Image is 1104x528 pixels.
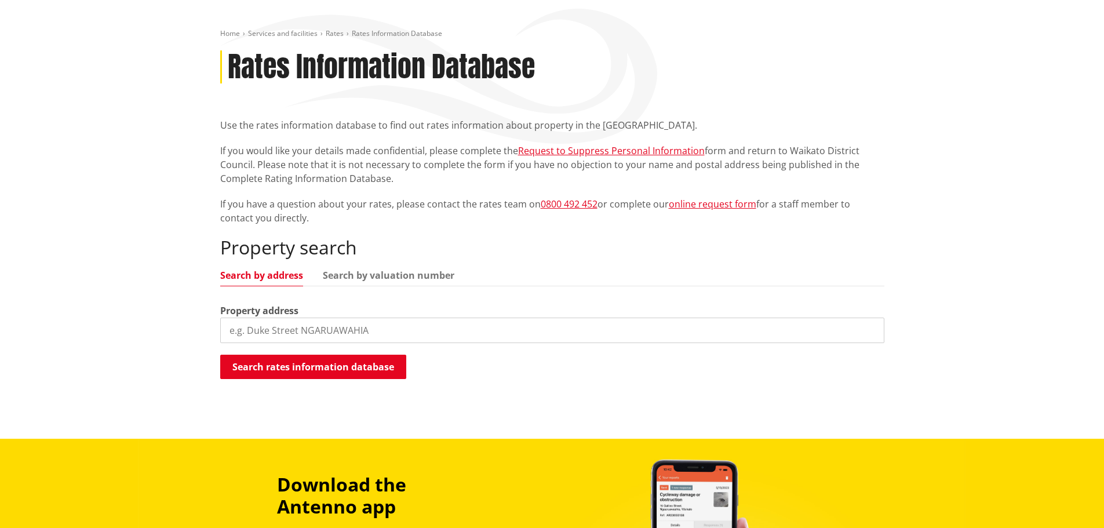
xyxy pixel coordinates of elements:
a: 0800 492 452 [541,198,597,210]
label: Property address [220,304,298,318]
a: Home [220,28,240,38]
a: Search by address [220,271,303,280]
p: If you would like your details made confidential, please complete the form and return to Waikato ... [220,144,884,185]
a: Request to Suppress Personal Information [518,144,705,157]
span: Rates Information Database [352,28,442,38]
a: Rates [326,28,344,38]
h3: Download the Antenno app [277,474,487,518]
a: online request form [669,198,756,210]
h1: Rates Information Database [228,50,535,84]
p: Use the rates information database to find out rates information about property in the [GEOGRAPHI... [220,118,884,132]
a: Search by valuation number [323,271,454,280]
h2: Property search [220,236,884,258]
nav: breadcrumb [220,29,884,39]
button: Search rates information database [220,355,406,379]
input: e.g. Duke Street NGARUAWAHIA [220,318,884,343]
p: If you have a question about your rates, please contact the rates team on or complete our for a s... [220,197,884,225]
a: Services and facilities [248,28,318,38]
